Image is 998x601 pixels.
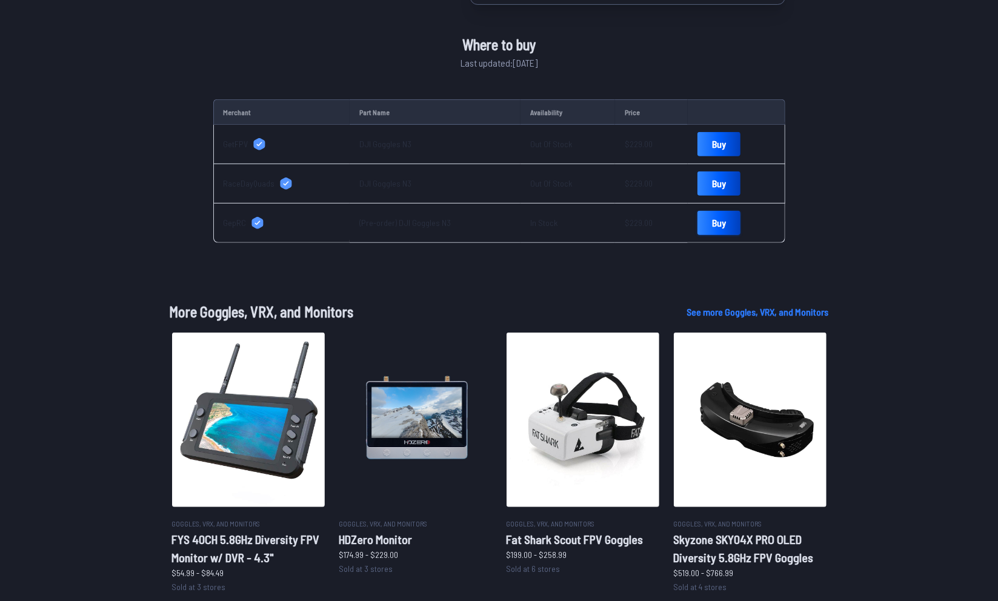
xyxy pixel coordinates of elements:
span: Sold at 6 stores [507,563,561,574]
span: GepRC [224,217,247,229]
span: Sold at 4 stores [674,582,727,592]
span: Where to buy [462,34,536,56]
h2: HDZero Monitor [339,530,492,548]
img: image [674,333,827,507]
span: Goggles, VRX, and Monitors [507,519,595,528]
a: imageGoggles, VRX, and MonitorsFYS 40CH 5.8GHz Diversity FPV Monitor w/ DVR - 4.3"$54.99 - $84.49... [172,333,325,594]
img: image [507,333,659,507]
span: GetFPV [224,138,248,150]
p: $199.00 - $258.99 [507,548,659,561]
a: Buy [697,211,740,235]
a: DJI Goggles N3 [359,178,411,188]
span: Sold at 3 stores [339,563,393,574]
td: $229.00 [615,204,688,243]
span: Goggles, VRX, and Monitors [339,519,428,528]
td: Out Of Stock [521,164,615,204]
img: image [339,333,492,507]
td: Merchant [213,99,350,125]
img: image [172,333,325,507]
a: See more Goggles, VRX, and Monitors [687,305,829,319]
p: $54.99 - $84.49 [172,566,325,579]
p: $519.00 - $766.99 [674,566,827,579]
a: (Pre-order) DJI Goggles N3 [359,217,451,228]
a: imageGoggles, VRX, and MonitorsFat Shark Scout FPV Goggles$199.00 - $258.99Sold at 6 stores [507,333,659,576]
span: Sold at 3 stores [172,582,226,592]
h2: FYS 40CH 5.8GHz Diversity FPV Monitor w/ DVR - 4.3" [172,530,325,566]
span: Goggles, VRX, and Monitors [674,519,762,528]
td: Part Name [350,99,521,125]
span: Last updated: [DATE] [461,56,537,70]
span: Goggles, VRX, and Monitors [172,519,261,528]
h2: Skyzone SKY04X PRO OLED Diversity 5.8GHz FPV Goggles [674,530,827,566]
h1: More Goggles, VRX, and Monitors [170,301,668,323]
a: Buy [697,171,740,196]
td: $229.00 [615,125,688,164]
td: Price [615,99,688,125]
a: imageGoggles, VRX, and MonitorsHDZero Monitor$174.99 - $229.00Sold at 3 stores [339,333,492,576]
h2: Fat Shark Scout FPV Goggles [507,530,659,548]
td: Availability [521,99,615,125]
td: In Stock [521,204,615,243]
a: GetFPV [224,138,340,150]
p: $174.99 - $229.00 [339,548,492,561]
td: $229.00 [615,164,688,204]
span: RaceDayQuads [224,178,275,190]
a: RaceDayQuads [224,178,340,190]
td: Out Of Stock [521,125,615,164]
a: GepRC [224,217,340,229]
a: Buy [697,132,740,156]
a: DJI Goggles N3 [359,139,411,149]
a: imageGoggles, VRX, and MonitorsSkyzone SKY04X PRO OLED Diversity 5.8GHz FPV Goggles$519.00 - $766... [674,333,827,594]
